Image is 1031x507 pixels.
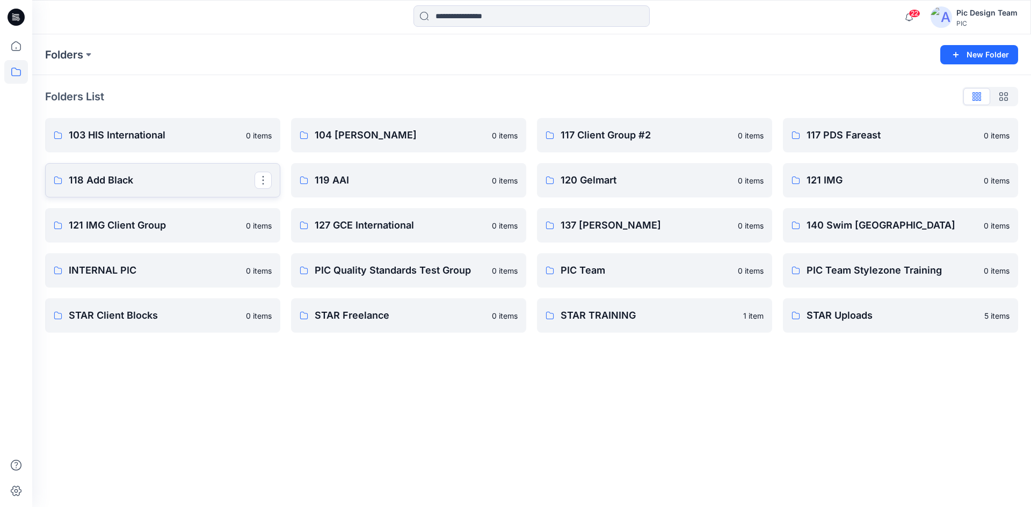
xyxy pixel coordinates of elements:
[561,218,731,233] p: 137 [PERSON_NAME]
[783,118,1018,152] a: 117 PDS Fareast0 items
[315,218,485,233] p: 127 GCE International
[291,298,526,333] a: STAR Freelance0 items
[69,128,239,143] p: 103 HIS International
[291,118,526,152] a: 104 [PERSON_NAME]0 items
[931,6,952,28] img: avatar
[69,173,255,188] p: 118 Add Black
[738,130,764,141] p: 0 items
[984,265,1010,276] p: 0 items
[69,263,239,278] p: INTERNAL PIC
[69,218,239,233] p: 121 IMG Client Group
[315,128,485,143] p: 104 [PERSON_NAME]
[291,208,526,243] a: 127 GCE International0 items
[783,208,1018,243] a: 140 Swim [GEOGRAPHIC_DATA]0 items
[315,173,485,188] p: 119 AAI
[561,263,731,278] p: PIC Team
[561,308,737,323] p: STAR TRAINING
[45,208,280,243] a: 121 IMG Client Group0 items
[69,308,239,323] p: STAR Client Blocks
[807,308,978,323] p: STAR Uploads
[956,19,1018,27] div: PIC
[984,310,1010,321] p: 5 items
[984,130,1010,141] p: 0 items
[537,163,772,197] a: 120 Gelmart0 items
[492,220,518,231] p: 0 items
[537,298,772,333] a: STAR TRAINING1 item
[492,130,518,141] p: 0 items
[783,298,1018,333] a: STAR Uploads5 items
[246,265,272,276] p: 0 items
[561,128,731,143] p: 117 Client Group #2
[492,175,518,186] p: 0 items
[783,253,1018,288] a: PIC Team Stylezone Training0 items
[45,47,83,62] a: Folders
[783,163,1018,197] a: 121 IMG0 items
[807,218,977,233] p: 140 Swim [GEOGRAPHIC_DATA]
[738,220,764,231] p: 0 items
[537,253,772,288] a: PIC Team0 items
[807,128,977,143] p: 117 PDS Fareast
[45,253,280,288] a: INTERNAL PIC0 items
[807,173,977,188] p: 121 IMG
[807,263,977,278] p: PIC Team Stylezone Training
[738,265,764,276] p: 0 items
[45,89,104,105] p: Folders List
[492,310,518,321] p: 0 items
[984,175,1010,186] p: 0 items
[246,130,272,141] p: 0 items
[246,220,272,231] p: 0 items
[743,310,764,321] p: 1 item
[246,310,272,321] p: 0 items
[537,118,772,152] a: 117 Client Group #20 items
[291,253,526,288] a: PIC Quality Standards Test Group0 items
[956,6,1018,19] div: Pic Design Team
[537,208,772,243] a: 137 [PERSON_NAME]0 items
[291,163,526,197] a: 119 AAI0 items
[492,265,518,276] p: 0 items
[909,9,920,18] span: 22
[45,298,280,333] a: STAR Client Blocks0 items
[315,263,485,278] p: PIC Quality Standards Test Group
[561,173,731,188] p: 120 Gelmart
[45,163,280,197] a: 118 Add Black
[984,220,1010,231] p: 0 items
[940,45,1018,64] button: New Folder
[315,308,485,323] p: STAR Freelance
[738,175,764,186] p: 0 items
[45,118,280,152] a: 103 HIS International0 items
